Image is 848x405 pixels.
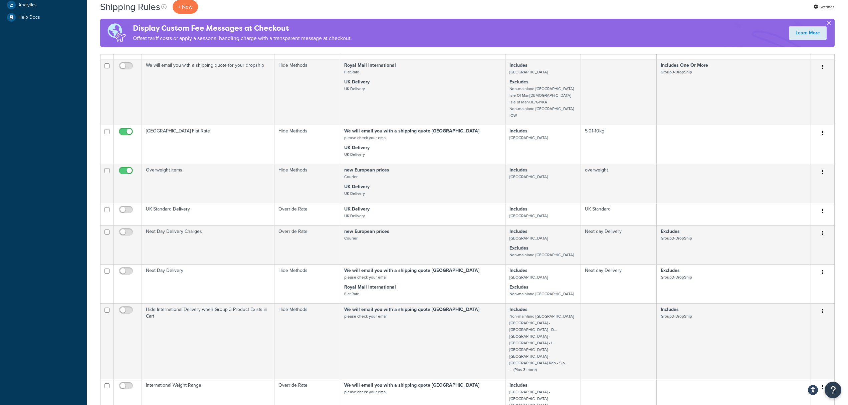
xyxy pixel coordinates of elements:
[344,228,389,235] strong: new European prices
[581,225,657,264] td: Next day Delivery
[344,291,359,297] small: Flat Rate
[344,235,358,241] small: Courier
[344,135,388,141] small: please check your email
[344,213,365,219] small: UK Delivery
[344,313,388,319] small: please check your email
[344,127,479,134] strong: We will email you with a shipping quote [GEOGRAPHIC_DATA]
[344,144,370,151] strong: UK Delivery
[274,303,340,379] td: Hide Methods
[344,190,365,196] small: UK Delivery
[814,2,835,12] a: Settings
[344,284,396,291] strong: Royal Mail International
[133,23,352,34] h4: Display Custom Fee Messages at Checkout
[274,59,340,125] td: Hide Methods
[509,267,527,274] strong: Includes
[344,86,365,92] small: UK Delivery
[661,228,680,235] strong: Excludes
[344,78,370,85] strong: UK Delivery
[142,303,274,379] td: Hide International Delivery when Group 3 Product Exists in Cart
[509,235,548,241] small: [GEOGRAPHIC_DATA]
[344,206,370,213] strong: UK Delivery
[344,389,388,395] small: please check your email
[274,225,340,264] td: Override Rate
[509,313,574,373] small: Non-mainland [GEOGRAPHIC_DATA] [GEOGRAPHIC_DATA] - [GEOGRAPHIC_DATA] - D... [GEOGRAPHIC_DATA] - [...
[661,62,708,69] strong: Includes One Or More
[509,62,527,69] strong: Includes
[100,0,160,13] h1: Shipping Rules
[344,306,479,313] strong: We will email you with a shipping quote [GEOGRAPHIC_DATA]
[344,382,479,389] strong: We will email you with a shipping quote [GEOGRAPHIC_DATA]
[509,69,548,75] small: [GEOGRAPHIC_DATA]
[509,291,574,297] small: Non-mainland [GEOGRAPHIC_DATA]
[509,166,527,173] strong: Includes
[142,264,274,303] td: Next Day Delivery
[509,245,528,252] strong: Excludes
[344,151,365,157] small: UK Delivery
[581,264,657,303] td: Next day Delivery
[274,164,340,203] td: Hide Methods
[581,164,657,203] td: overweight
[142,164,274,203] td: Overweight items
[509,78,528,85] strong: Excludes
[509,306,527,313] strong: Includes
[274,203,340,225] td: Override Rate
[509,206,527,213] strong: Includes
[344,62,396,69] strong: Royal Mail International
[789,26,827,40] a: Learn More
[661,306,679,313] strong: Includes
[142,125,274,164] td: [GEOGRAPHIC_DATA] Flat Rate
[100,19,133,47] img: duties-banner-06bc72dcb5fe05cb3f9472aba00be2ae8eb53ab6f0d8bb03d382ba314ac3c341.png
[133,34,352,43] p: Offset tariff costs or apply a seasonal handling charge with a transparent message at checkout.
[509,213,548,219] small: [GEOGRAPHIC_DATA]
[661,267,680,274] strong: Excludes
[661,313,692,319] small: Group3-DropShip
[344,69,359,75] small: Flat Rate
[344,274,388,280] small: please check your email
[661,235,692,241] small: Group3-DropShip
[344,267,479,274] strong: We will email you with a shipping quote [GEOGRAPHIC_DATA]
[509,174,548,180] small: [GEOGRAPHIC_DATA]
[344,183,370,190] strong: UK Delivery
[509,252,574,258] small: Non-mainland [GEOGRAPHIC_DATA]
[509,274,548,280] small: [GEOGRAPHIC_DATA]
[509,135,548,141] small: [GEOGRAPHIC_DATA]
[509,127,527,134] strong: Includes
[509,86,574,118] small: Non-mainland [GEOGRAPHIC_DATA] Isle Of Man[DEMOGRAPHIC_DATA] Isle of Man/JE/GY/KA Non-mainland [G...
[661,69,692,75] small: Group3-DropShip
[581,203,657,225] td: UK Standard
[509,284,528,291] strong: Excludes
[142,225,274,264] td: Next Day Delivery Charges
[581,125,657,164] td: 5.01-10kg
[5,11,82,23] a: Help Docs
[509,382,527,389] strong: Includes
[274,125,340,164] td: Hide Methods
[18,15,40,20] span: Help Docs
[142,59,274,125] td: We will email you with a shipping quote for your dropship
[825,382,841,398] button: Open Resource Center
[344,166,389,173] strong: new European prices
[274,264,340,303] td: Hide Methods
[142,203,274,225] td: UK Standard Delivery
[344,174,358,180] small: Courier
[661,274,692,280] small: Group3-DropShip
[18,2,37,8] span: Analytics
[509,228,527,235] strong: Includes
